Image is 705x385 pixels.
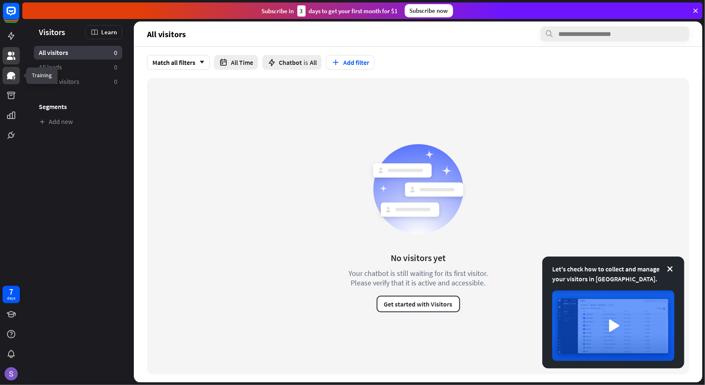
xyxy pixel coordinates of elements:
div: Subscribe now [405,4,453,17]
a: 7 days [2,286,20,303]
div: 3 [297,5,306,17]
div: days [7,295,15,301]
span: Learn [101,28,117,36]
a: Add new [34,115,122,128]
span: Chatbot [279,58,302,67]
div: Subscribe in days to get your first month for $1 [262,5,398,17]
img: image [552,290,674,361]
span: All visitors [39,48,68,57]
aside: 0 [114,77,117,86]
button: Get started with Visitors [377,296,460,312]
span: All visitors [147,29,186,39]
button: Open LiveChat chat widget [7,3,31,28]
span: All [310,58,317,67]
span: All leads [39,63,62,71]
div: Let's check how to collect and manage your visitors in [GEOGRAPHIC_DATA]. [552,264,674,284]
span: Visitors [39,27,65,37]
span: Recent visitors [39,77,79,86]
h3: Segments [34,102,122,111]
div: 7 [9,288,13,295]
div: Your chatbot is still waiting for its first visitor. Please verify that it is active and accessible. [334,269,503,288]
aside: 0 [114,48,117,57]
a: All leads 0 [34,60,122,74]
a: Recent visitors 0 [34,75,122,88]
div: No visitors yet [391,252,446,264]
button: All Time [214,55,258,70]
button: Add filter [326,55,375,70]
i: arrow_down [195,60,204,65]
aside: 0 [114,63,117,71]
div: Match all filters [147,55,210,70]
span: is [304,58,308,67]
